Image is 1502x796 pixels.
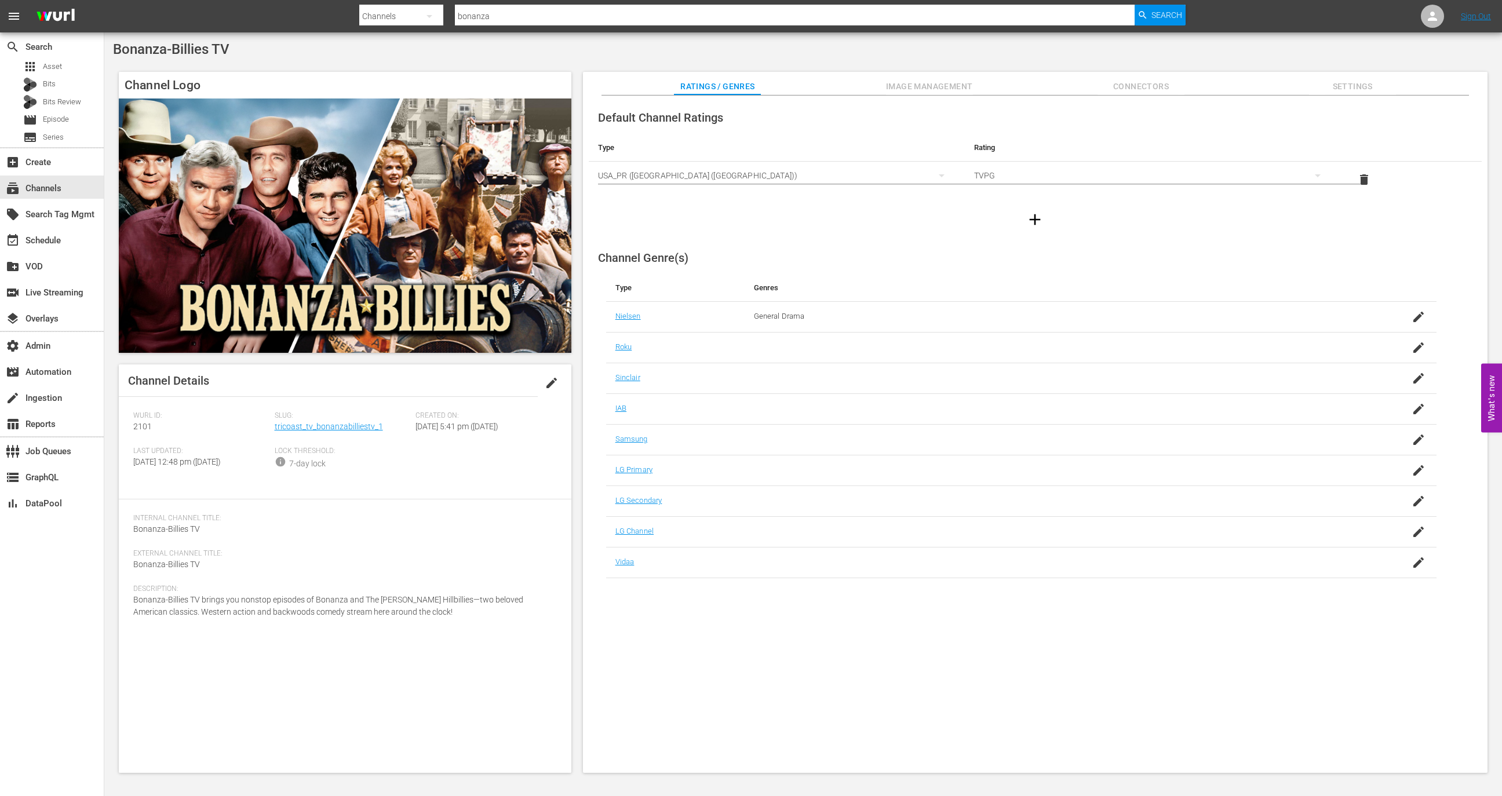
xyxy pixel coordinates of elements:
[615,557,635,566] a: Vidaa
[133,585,551,594] span: Description:
[6,496,20,510] span: DataPool
[119,72,571,98] h4: Channel Logo
[674,79,761,94] span: Ratings / Genres
[615,527,654,535] a: LG Channel
[1481,364,1502,433] button: Open Feedback Widget
[133,560,200,569] span: Bonanza-Billies TV
[133,411,269,421] span: Wurl ID:
[1098,79,1184,94] span: Connectors
[23,95,37,109] div: Bits Review
[6,40,20,54] span: Search
[598,251,688,265] span: Channel Genre(s)
[1151,5,1182,25] span: Search
[745,274,1344,302] th: Genres
[6,470,20,484] span: GraphQL
[1135,5,1186,25] button: Search
[965,134,1341,162] th: Rating
[6,286,20,300] span: Live Streaming
[415,411,551,421] span: Created On:
[275,422,383,431] a: tricoast_tv_bonanzabilliestv_1
[615,465,652,474] a: LG Primary
[275,456,286,468] span: info
[598,159,956,192] div: USA_PR ([GEOGRAPHIC_DATA] ([GEOGRAPHIC_DATA]))
[275,447,410,456] span: Lock Threshold:
[7,9,21,23] span: menu
[6,233,20,247] span: Schedule
[133,447,269,456] span: Last Updated:
[598,111,723,125] span: Default Channel Ratings
[589,134,965,162] th: Type
[615,373,640,382] a: Sinclair
[23,60,37,74] span: Asset
[23,113,37,127] span: Episode
[615,404,626,412] a: IAB
[538,369,566,397] button: edit
[133,514,551,523] span: Internal Channel Title:
[275,411,410,421] span: Slug:
[43,114,69,125] span: Episode
[6,417,20,431] span: Reports
[133,457,221,466] span: [DATE] 12:48 pm ([DATE])
[119,98,571,353] img: Bonanza-Billies TV
[589,134,1482,198] table: simple table
[133,549,551,558] span: External Channel Title:
[6,155,20,169] span: Create
[28,3,83,30] img: ans4CAIJ8jUAAAAAAAAAAAAAAAAAAAAAAAAgQb4GAAAAAAAAAAAAAAAAAAAAAAAAJMjXAAAAAAAAAAAAAAAAAAAAAAAAgAT5G...
[6,207,20,221] span: Search Tag Mgmt
[6,312,20,326] span: Overlays
[6,444,20,458] span: Job Queues
[886,79,973,94] span: Image Management
[6,181,20,195] span: Channels
[113,41,229,57] span: Bonanza-Billies TV
[6,260,20,273] span: VOD
[615,312,641,320] a: Nielsen
[133,524,200,534] span: Bonanza-Billies TV
[128,374,209,388] span: Channel Details
[6,365,20,379] span: Automation
[43,61,62,72] span: Asset
[1461,12,1491,21] a: Sign Out
[23,130,37,144] span: Series
[133,422,152,431] span: 2101
[43,96,81,108] span: Bits Review
[289,458,326,470] div: 7-day lock
[415,422,498,431] span: [DATE] 5:41 pm ([DATE])
[1309,79,1396,94] span: Settings
[43,132,64,143] span: Series
[23,78,37,92] div: Bits
[615,434,648,443] a: Samsung
[545,376,559,390] span: edit
[133,595,523,616] span: Bonanza-Billies TV brings you nonstop episodes of Bonanza and The [PERSON_NAME] Hillbillies—two b...
[6,391,20,405] span: Ingestion
[6,339,20,353] span: Admin
[1357,173,1371,187] span: delete
[606,274,745,302] th: Type
[615,342,632,351] a: Roku
[974,159,1332,192] div: TVPG
[615,496,662,505] a: LG Secondary
[1350,166,1378,193] button: delete
[43,78,56,90] span: Bits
